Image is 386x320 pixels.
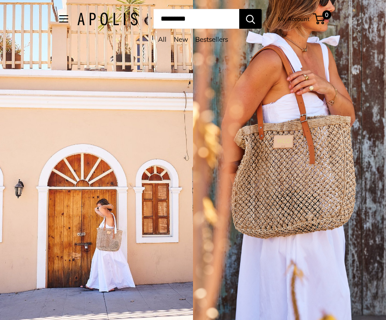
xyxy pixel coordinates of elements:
button: Search [239,9,262,29]
a: New [174,35,188,44]
a: Bestsellers [195,35,228,44]
input: Search... [154,9,239,29]
span: 0 [322,10,331,19]
a: All [158,35,167,44]
img: Apolis [77,13,138,26]
button: Open menu [59,15,68,22]
a: My Account [278,13,310,24]
a: 0 [314,13,325,24]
